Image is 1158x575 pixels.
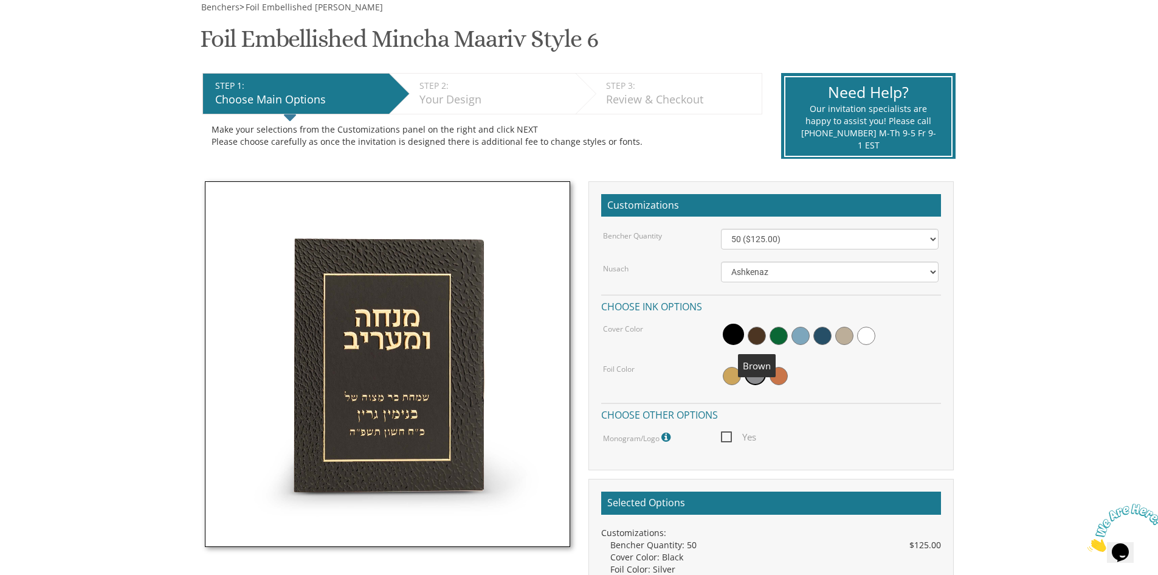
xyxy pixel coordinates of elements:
div: STEP 2: [419,80,570,92]
img: Style6.1.jpg [205,181,570,547]
iframe: chat widget [1083,499,1158,557]
a: Benchers [200,1,240,13]
a: Foil Embellished [PERSON_NAME] [244,1,383,13]
div: Your Design [419,92,570,108]
img: Chat attention grabber [5,5,80,53]
h4: Choose other options [601,403,941,424]
label: Nusach [603,263,629,274]
div: Review & Checkout [606,92,756,108]
div: Need Help? [801,82,936,103]
div: STEP 1: [215,80,383,92]
h1: Foil Embellished Mincha Maariv Style 6 [200,26,598,61]
span: > [240,1,383,13]
label: Bencher Quantity [603,231,662,241]
span: Foil Embellished [PERSON_NAME] [246,1,383,13]
div: Customizations: [601,527,941,539]
label: Cover Color [603,324,643,334]
div: Our invitation specialists are happy to assist you! Please call [PHONE_NUMBER] M-Th 9-5 Fr 9-1 EST [801,103,936,152]
div: Choose Main Options [215,92,383,108]
label: Foil Color [603,364,635,374]
label: Monogram/Logo [603,430,674,445]
div: Bencher Quantity: 50 [610,539,941,551]
div: Cover Color: Black [610,551,941,563]
span: Benchers [201,1,240,13]
div: Make your selections from the Customizations panel on the right and click NEXT Please choose care... [212,124,753,148]
h2: Customizations [601,194,941,217]
div: STEP 3: [606,80,756,92]
span: Yes [721,430,756,445]
h4: Choose ink options [601,294,941,316]
h2: Selected Options [601,492,941,515]
span: $125.00 [909,539,941,551]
